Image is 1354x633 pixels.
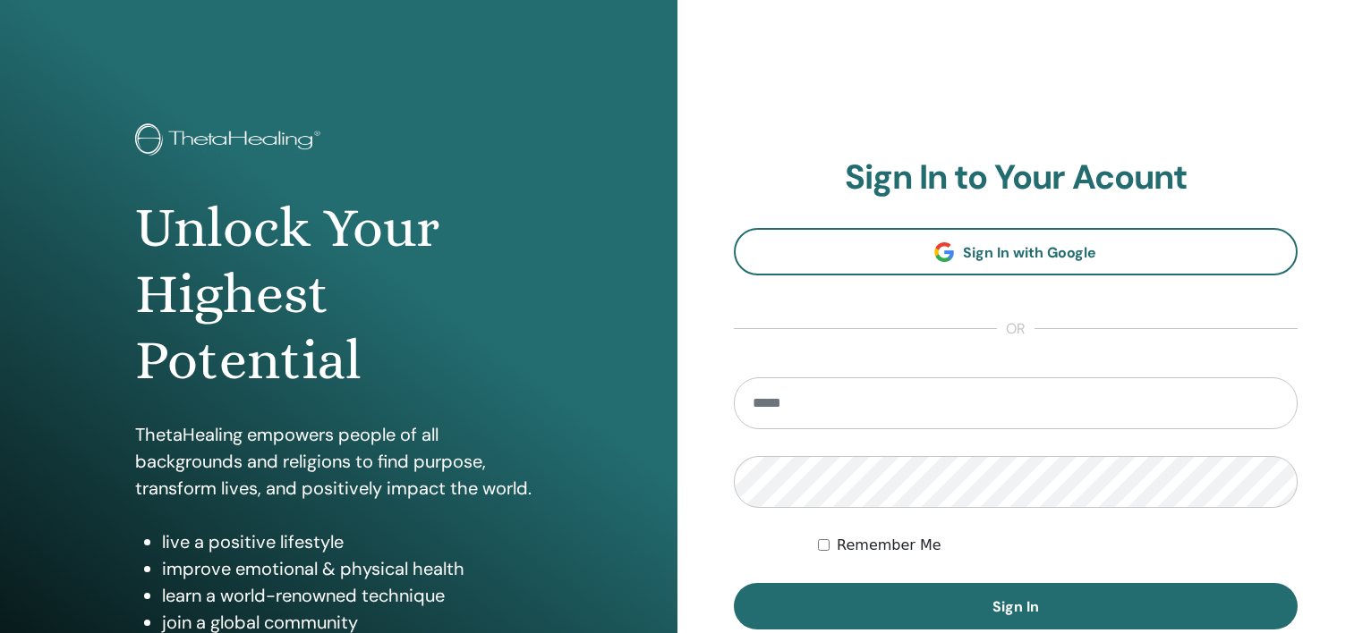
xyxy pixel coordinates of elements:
[734,583,1299,629] button: Sign In
[162,528,541,555] li: live a positive lifestyle
[837,535,941,556] label: Remember Me
[734,228,1299,275] a: Sign In with Google
[135,195,541,394] h1: Unlock Your Highest Potential
[162,582,541,609] li: learn a world-renowned technique
[162,555,541,582] li: improve emotional & physical health
[997,318,1035,340] span: or
[135,421,541,502] p: ThetaHealing empowers people of all backgrounds and religions to find purpose, transform lives, a...
[992,597,1039,616] span: Sign In
[963,243,1096,262] span: Sign In with Google
[818,535,1298,556] div: Keep me authenticated indefinitely or until I manually logout
[734,157,1299,198] h2: Sign In to Your Acount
